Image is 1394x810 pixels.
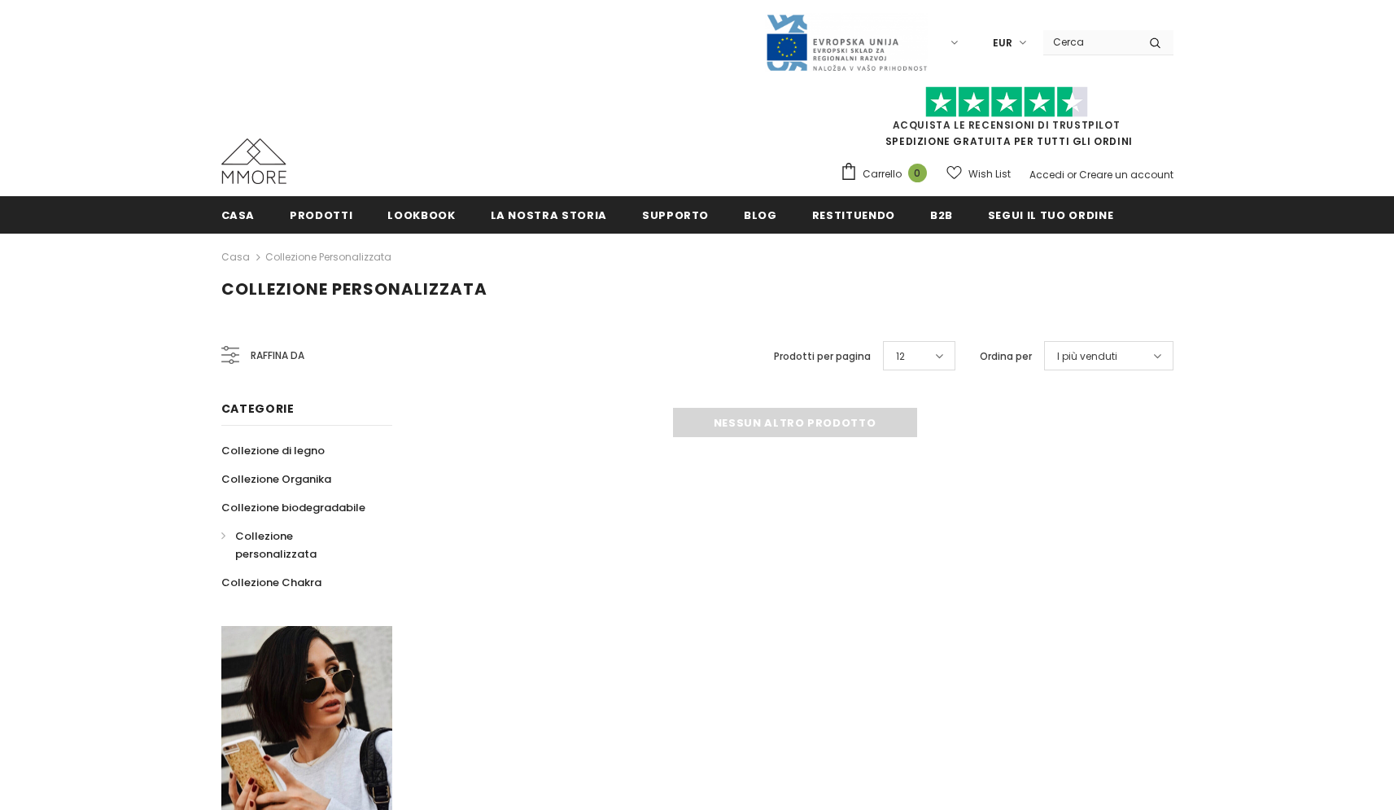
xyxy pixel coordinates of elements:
[946,160,1011,188] a: Wish List
[774,348,871,365] label: Prodotti per pagina
[1029,168,1064,182] a: Accedi
[765,13,928,72] img: Javni Razpis
[993,35,1012,51] span: EUR
[221,138,286,184] img: Casi MMORE
[1043,30,1137,54] input: Search Site
[896,348,905,365] span: 12
[988,208,1113,223] span: Segui il tuo ordine
[1067,168,1077,182] span: or
[812,196,895,233] a: Restituendo
[265,250,391,264] a: Collezione personalizzata
[221,568,321,597] a: Collezione Chakra
[221,500,365,515] span: Collezione biodegradabile
[251,347,304,365] span: Raffina da
[221,575,321,590] span: Collezione Chakra
[221,247,250,267] a: Casa
[765,35,928,49] a: Javni Razpis
[988,196,1113,233] a: Segui il tuo ordine
[221,471,331,487] span: Collezione Organika
[221,465,331,493] a: Collezione Organika
[893,118,1121,132] a: Acquista le recensioni di TrustPilot
[387,208,455,223] span: Lookbook
[221,493,365,522] a: Collezione biodegradabile
[642,208,709,223] span: supporto
[221,196,256,233] a: Casa
[980,348,1032,365] label: Ordina per
[1057,348,1117,365] span: I più venduti
[968,166,1011,182] span: Wish List
[290,208,352,223] span: Prodotti
[840,94,1173,148] span: SPEDIZIONE GRATUITA PER TUTTI GLI ORDINI
[1079,168,1173,182] a: Creare un account
[642,196,709,233] a: supporto
[290,196,352,233] a: Prodotti
[221,522,374,568] a: Collezione personalizzata
[744,208,777,223] span: Blog
[908,164,927,182] span: 0
[221,436,325,465] a: Collezione di legno
[812,208,895,223] span: Restituendo
[221,278,487,300] span: Collezione personalizzata
[491,208,607,223] span: La nostra storia
[235,528,317,562] span: Collezione personalizzata
[387,196,455,233] a: Lookbook
[491,196,607,233] a: La nostra storia
[930,208,953,223] span: B2B
[221,401,295,417] span: Categorie
[925,86,1088,118] img: Fidati di Pilot Stars
[744,196,777,233] a: Blog
[930,196,953,233] a: B2B
[840,162,935,186] a: Carrello 0
[863,166,902,182] span: Carrello
[221,443,325,458] span: Collezione di legno
[221,208,256,223] span: Casa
